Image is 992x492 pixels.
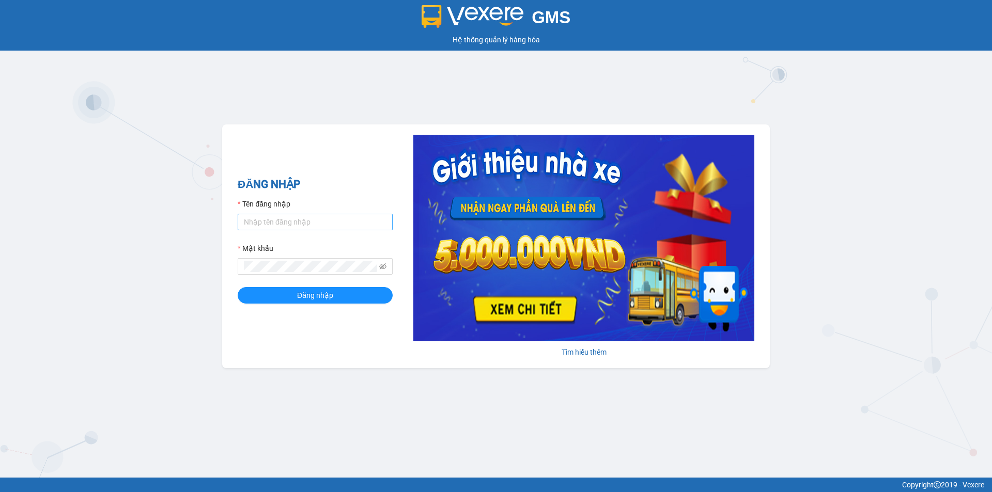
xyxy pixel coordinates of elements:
a: GMS [422,15,571,24]
h2: ĐĂNG NHẬP [238,176,393,193]
span: eye-invisible [379,263,386,270]
button: Đăng nhập [238,287,393,304]
img: logo 2 [422,5,524,28]
label: Mật khẩu [238,243,273,254]
div: Tìm hiểu thêm [413,346,754,358]
input: Tên đăng nhập [238,214,393,230]
span: GMS [532,8,570,27]
span: Đăng nhập [297,290,333,301]
label: Tên đăng nhập [238,198,290,210]
div: Copyright 2019 - Vexere [8,479,984,490]
span: copyright [934,481,941,488]
div: Hệ thống quản lý hàng hóa [3,34,989,45]
img: banner-0 [413,135,754,341]
input: Mật khẩu [244,261,377,272]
